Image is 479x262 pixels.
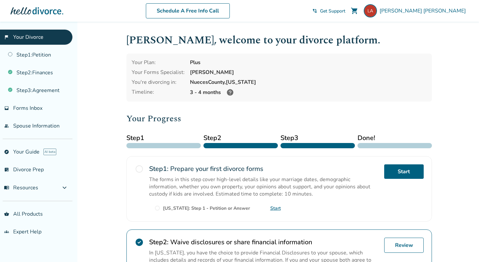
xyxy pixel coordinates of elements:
span: Forms Inbox [13,105,42,112]
span: [PERSON_NAME] [PERSON_NAME] [380,7,468,14]
span: Step 1 [126,133,201,143]
a: Schedule A Free Info Call [146,3,230,18]
span: shopping_cart [351,7,359,15]
span: flag_2 [4,35,9,40]
strong: Step 2 : [149,238,169,247]
div: 3 - 4 months [190,88,427,96]
span: inbox [4,106,9,111]
span: people [4,123,9,129]
h2: Your Progress [126,112,432,125]
iframe: Chat Widget [446,230,479,262]
span: check_circle [135,238,144,247]
span: radio_button_unchecked [154,205,160,211]
strong: Step 1 : [149,164,169,173]
h1: [PERSON_NAME] , welcome to your divorce platform. [126,32,432,48]
div: Nueces County, [US_STATE] [190,79,427,86]
a: Start [384,164,424,179]
div: [US_STATE]: Step 1 - Petition or Answer [163,205,250,211]
a: phone_in_talkGet Support [312,8,345,14]
span: shopping_basket [4,211,9,217]
span: AI beta [43,149,56,155]
img: lorrialmaguer@gmail.com [364,4,377,17]
span: Done! [358,133,432,143]
div: Your Plan: [132,59,185,66]
a: Review [384,238,424,253]
a: Start [270,205,281,211]
span: radio_button_unchecked [135,164,144,174]
span: groups [4,229,9,234]
span: explore [4,149,9,155]
div: You're divorcing in: [132,79,185,86]
div: [PERSON_NAME] [190,69,427,76]
h2: Prepare your first divorce forms [149,164,379,173]
div: Timeline: [132,88,185,96]
span: Step 2 [203,133,278,143]
span: Get Support [320,8,345,14]
h2: Waive disclosures or share financial information [149,238,379,247]
p: The forms in this step cover high-level details like your marriage dates, demographic information... [149,176,379,198]
span: phone_in_talk [312,8,317,13]
span: expand_more [61,184,68,192]
div: Plus [190,59,427,66]
span: menu_book [4,185,9,190]
span: list_alt_check [4,167,9,172]
div: Your Forms Specialist: [132,69,185,76]
span: Resources [4,184,38,191]
span: Step 3 [280,133,355,143]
